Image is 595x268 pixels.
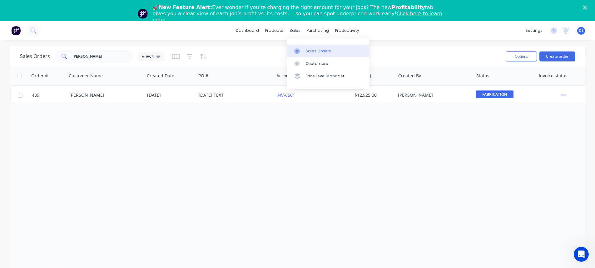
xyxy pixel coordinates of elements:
[11,26,21,35] img: Factory
[476,90,513,98] span: FABRICATION
[153,4,448,23] div: 🚀 Ever wonder if you’re charging the right amount for your jobs? The new tab gives you a clear vi...
[198,73,208,79] div: PO #
[69,92,104,98] a: [PERSON_NAME]
[233,26,262,35] a: dashboard
[153,11,442,23] a: Click here to learn more.
[539,73,568,79] div: Invoice status
[574,247,589,262] iframe: Intercom live chat
[522,26,546,35] div: settings
[287,57,369,70] a: Customers
[199,92,268,98] div: [DATE] TEXT
[32,86,69,105] a: 489
[31,73,48,79] div: Order #
[147,92,194,98] div: [DATE]
[262,26,286,35] div: products
[32,92,39,98] span: 489
[539,51,575,61] button: Create order
[287,45,369,57] a: Sales Orders
[20,53,50,59] h1: Sales Orders
[69,73,103,79] div: Customer Name
[142,53,154,60] span: Views
[355,92,391,98] div: $12,925.00
[392,4,425,10] b: Profitability
[398,92,467,98] div: [PERSON_NAME]
[286,26,304,35] div: sales
[579,28,584,33] span: DS
[138,9,148,19] img: Profile image for Team
[159,4,212,10] b: New Feature Alert:
[476,73,489,79] div: Status
[276,73,318,79] div: Accounting Order #
[305,61,328,66] div: Customers
[583,6,589,9] div: Close
[287,70,369,82] a: Price Level Manager
[398,73,421,79] div: Created By
[276,92,295,98] a: INV-6561
[332,26,362,35] div: productivity
[305,73,345,79] div: Price Level Manager
[72,50,133,63] input: Search...
[506,51,537,61] button: Options
[305,48,331,54] div: Sales Orders
[147,73,174,79] div: Created Date
[304,26,332,35] div: purchasing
